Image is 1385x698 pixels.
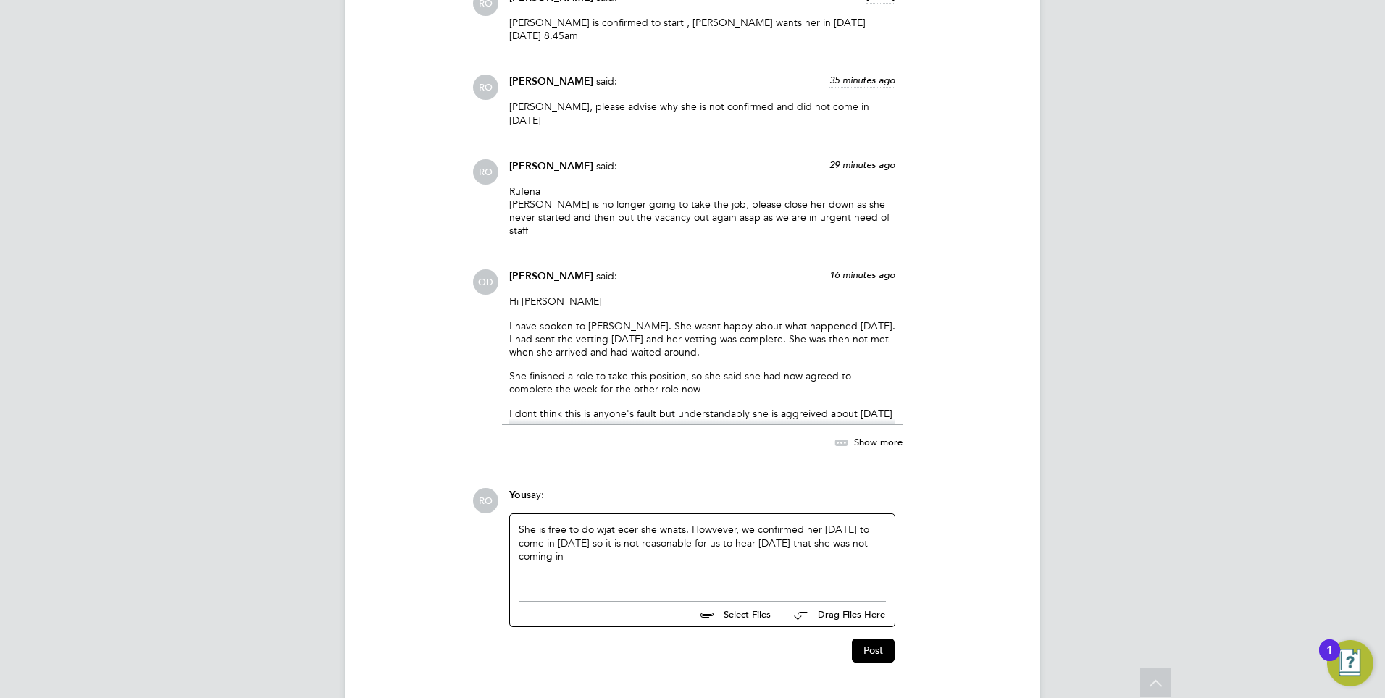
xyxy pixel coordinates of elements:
[596,75,617,88] span: said:
[782,600,886,630] button: Drag Files Here
[509,295,895,308] p: Hi [PERSON_NAME]
[509,369,895,395] p: She finished a role to take this position, so she said she had now agreed to complete the week fo...
[509,407,895,420] p: I dont think this is anyone's fault but understandably she is aggreived about [DATE]
[473,159,498,185] span: RO
[1326,650,1333,669] div: 1
[596,159,617,172] span: said:
[596,269,617,282] span: said:
[509,185,895,237] p: Rufena [PERSON_NAME] is no longer going to take the job, please close her down as she never start...
[473,269,498,295] span: OD
[509,488,895,513] div: say:
[829,269,895,281] span: 16 minutes ago
[829,159,895,171] span: 29 minutes ago
[509,75,593,88] span: [PERSON_NAME]
[473,488,498,513] span: RO
[852,639,895,662] button: Post
[1327,640,1373,686] button: Open Resource Center, 1 new notification
[509,270,593,282] span: [PERSON_NAME]
[854,436,903,448] span: Show more
[473,75,498,100] span: RO
[519,523,886,585] div: She is free to do wjat ecer she wnats. Howvever, we confirmed her [DATE] to come in [DATE] so it ...
[829,74,895,86] span: 35 minutes ago
[509,160,593,172] span: [PERSON_NAME]
[509,16,895,42] p: [PERSON_NAME] is confirmed to start , [PERSON_NAME] wants her in [DATE][DATE] 8.45am
[509,100,895,126] p: [PERSON_NAME], please advise why she is not confirmed and did not come in [DATE]
[509,489,527,501] span: You
[509,319,895,359] p: I have spoken to [PERSON_NAME]. She wasnt happy about what happened [DATE]. I had sent the vettin...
